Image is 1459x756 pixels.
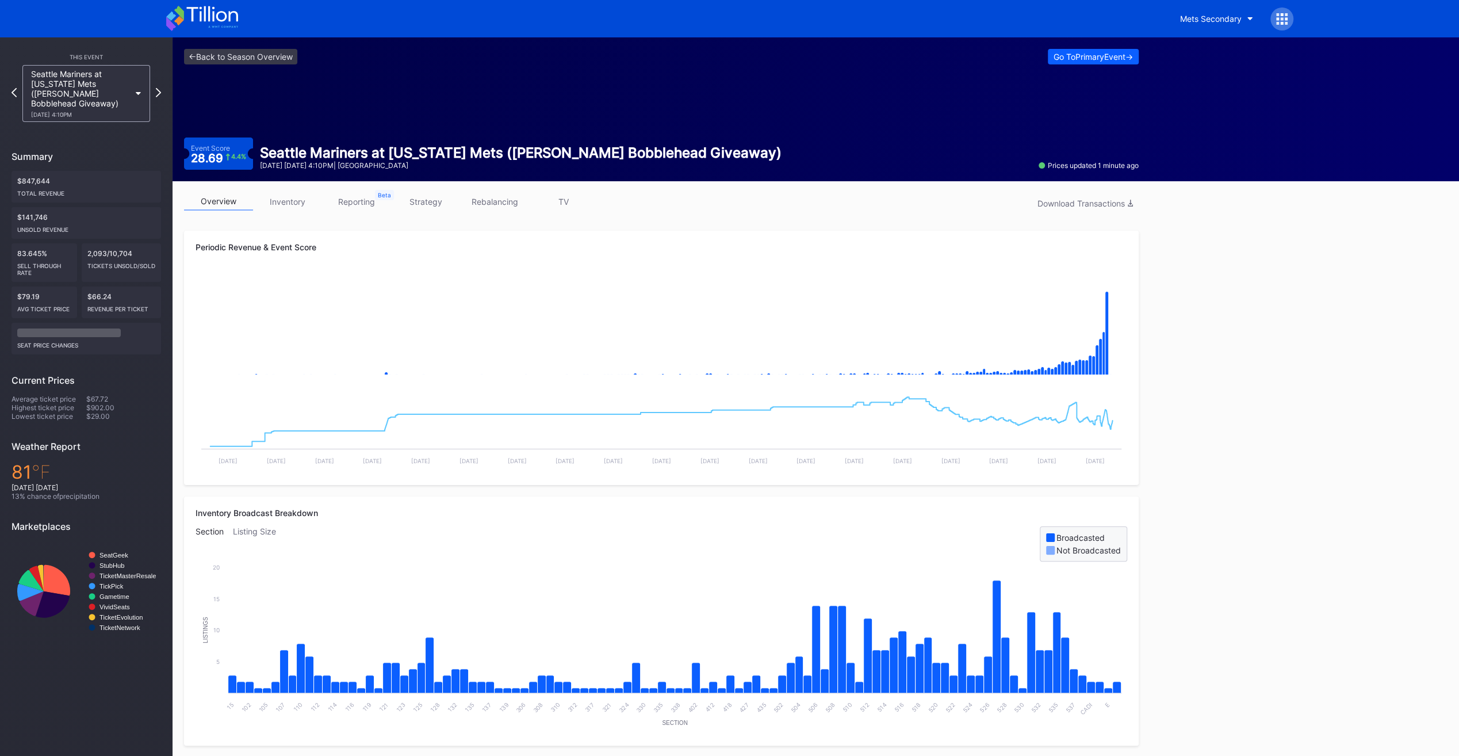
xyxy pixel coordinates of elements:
div: Inventory Broadcast Breakdown [196,508,1127,518]
text: 514 [876,701,888,713]
div: Event Score [191,144,230,152]
div: 81 [12,461,161,483]
text: TickPick [99,583,124,590]
text: 317 [584,701,596,713]
text: 512 [859,701,871,713]
div: Seattle Mariners at [US_STATE] Mets ([PERSON_NAME] Bobblehead Giveaway) [31,69,130,118]
text: 324 [618,701,630,713]
text: [DATE] [796,457,815,464]
text: 125 [412,701,424,713]
div: 28.69 [191,152,246,164]
text: 132 [446,701,458,713]
text: TicketEvolution [99,614,143,621]
text: 528 [995,701,1008,713]
text: [DATE] [219,457,238,464]
text: [DATE] [1037,457,1056,464]
text: 506 [806,701,818,713]
text: 508 [824,701,836,713]
text: 306 [515,701,527,713]
text: 15 [213,595,220,602]
text: 105 [257,701,269,713]
div: $67.72 [86,395,161,403]
text: 15 [225,701,235,711]
svg: Chart title [196,272,1127,387]
text: [DATE] [315,457,334,464]
text: 335 [652,701,664,713]
div: Highest ticket price [12,403,86,412]
div: Marketplaces [12,521,161,532]
text: [DATE] [459,457,478,464]
text: 402 [686,701,698,713]
div: seat price changes [17,337,155,349]
text: 123 [395,701,407,713]
button: Download Transactions [1032,196,1139,211]
div: Total Revenue [17,185,155,197]
text: 435 [755,701,767,713]
div: Revenue per ticket [87,301,155,312]
text: 522 [944,701,956,713]
text: 116 [343,701,355,713]
text: [DATE] [700,457,719,464]
text: 537 [1064,701,1076,713]
text: 330 [635,701,647,713]
text: 504 [790,701,802,713]
text: 10 [213,627,220,633]
text: 427 [738,701,750,713]
text: CADI [1079,701,1093,716]
text: 20 [213,564,220,571]
text: [DATE] [363,457,382,464]
div: Lowest ticket price [12,412,86,421]
div: 4.4 % [231,154,246,160]
text: 121 [378,701,389,713]
text: Gametime [99,593,129,600]
div: 2,093/10,704 [82,243,161,282]
text: 502 [772,701,784,713]
a: reporting [322,193,391,211]
text: [DATE] [267,457,286,464]
text: 112 [309,701,321,713]
svg: Chart title [12,541,161,642]
div: Seattle Mariners at [US_STATE] Mets ([PERSON_NAME] Bobblehead Giveaway) [260,144,782,161]
text: 135 [464,701,476,713]
svg: Chart title [196,387,1127,474]
text: 418 [721,701,733,713]
text: 518 [910,701,922,713]
text: 535 [1047,701,1059,713]
text: [DATE] [556,457,575,464]
text: 119 [361,701,372,713]
text: 412 [704,701,716,713]
text: TicketNetwork [99,624,140,631]
div: $66.24 [82,287,161,318]
div: Sell Through Rate [17,258,71,276]
div: Tickets Unsold/Sold [87,258,155,269]
div: Download Transactions [1037,198,1133,208]
text: [DATE] [989,457,1008,464]
text: [DATE] [604,457,623,464]
div: $29.00 [86,412,161,421]
div: Not Broadcasted [1056,545,1121,555]
div: Periodic Revenue & Event Score [196,242,1127,252]
text: 524 [961,701,973,713]
text: 107 [274,701,286,713]
text: 308 [532,701,544,713]
text: 526 [978,701,990,713]
a: TV [529,193,598,211]
div: 83.645% [12,243,77,282]
text: [DATE] [411,457,430,464]
text: [DATE] [748,457,767,464]
span: ℉ [32,461,51,483]
div: Summary [12,151,161,162]
a: rebalancing [460,193,529,211]
div: [DATE] 4:10PM [31,111,130,118]
text: 137 [481,701,493,713]
text: 5 [216,658,220,665]
div: Current Prices [12,375,161,386]
text: SeatGeek [99,552,128,559]
div: $902.00 [86,403,161,412]
text: Listings [202,617,209,643]
text: Section [662,720,687,726]
text: [DATE] [652,457,671,464]
a: inventory [253,193,322,211]
text: StubHub [99,562,125,569]
div: Avg ticket price [17,301,71,312]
